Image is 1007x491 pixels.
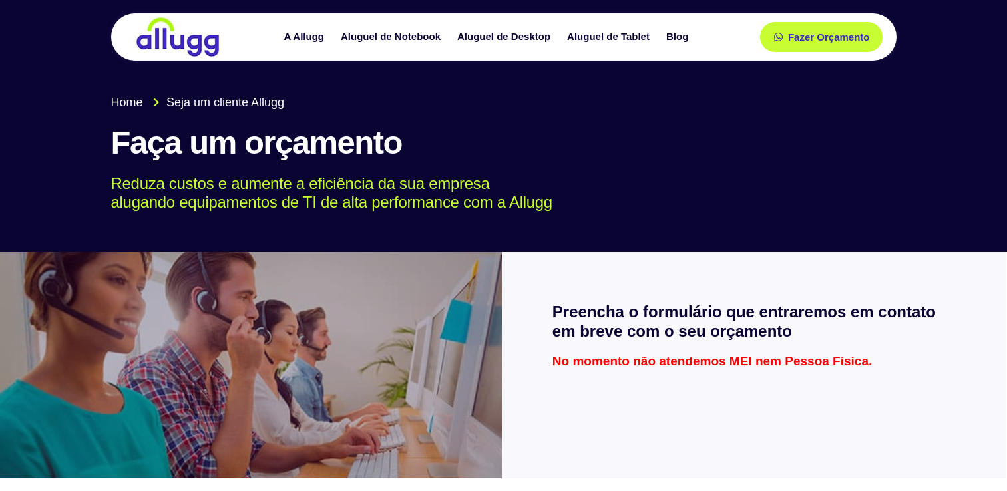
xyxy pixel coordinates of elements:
[111,125,897,161] h1: Faça um orçamento
[334,25,451,49] a: Aluguel de Notebook
[451,25,560,49] a: Aluguel de Desktop
[111,174,877,213] p: Reduza custos e aumente a eficiência da sua empresa alugando equipamentos de TI de alta performan...
[552,355,956,367] p: No momento não atendemos MEI nem Pessoa Física.
[111,94,143,112] span: Home
[163,94,284,112] span: Seja um cliente Allugg
[277,25,334,49] a: A Allugg
[788,32,870,42] span: Fazer Orçamento
[660,25,698,49] a: Blog
[134,17,221,57] img: locação de TI é Allugg
[552,303,956,341] h2: Preencha o formulário que entraremos em contato em breve com o seu orçamento
[760,22,883,52] a: Fazer Orçamento
[560,25,660,49] a: Aluguel de Tablet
